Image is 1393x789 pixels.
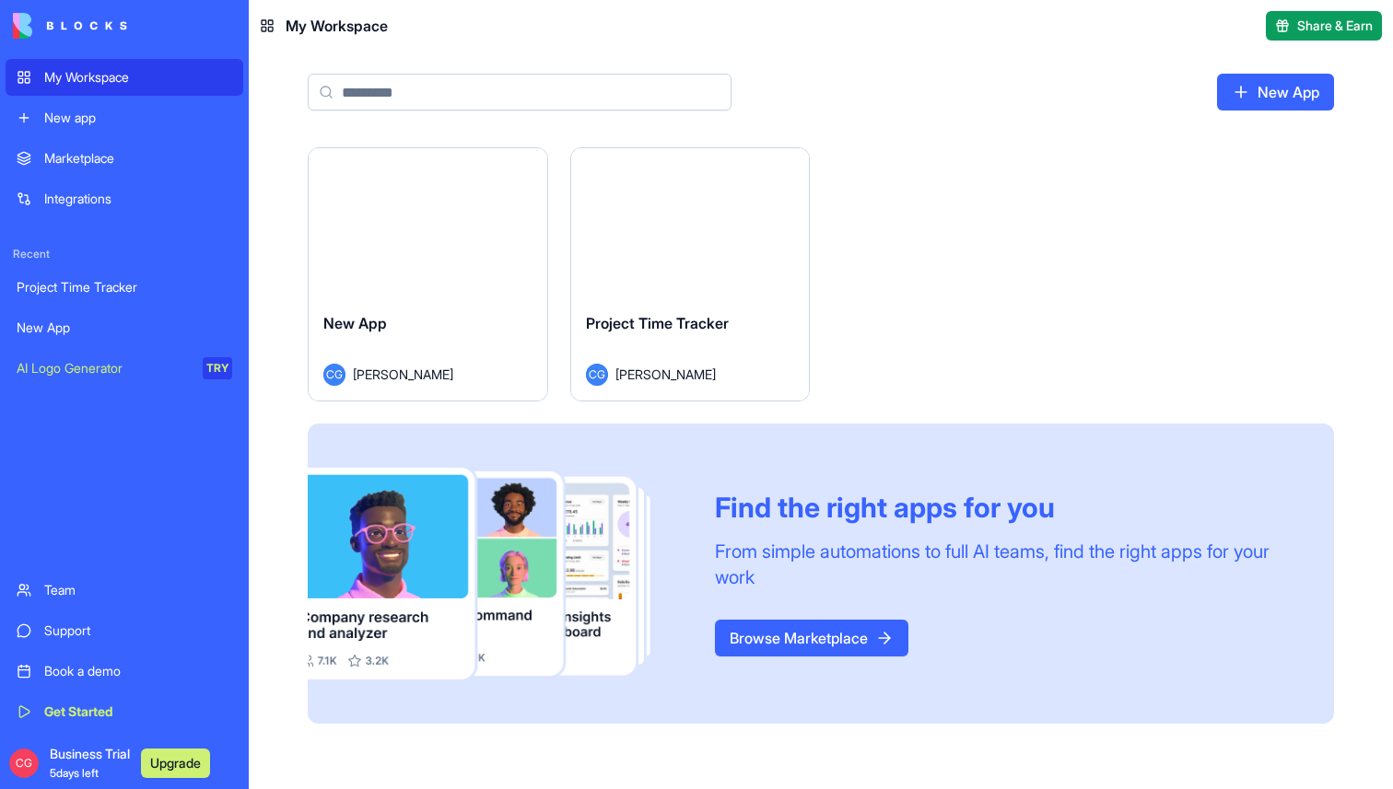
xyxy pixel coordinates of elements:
[6,309,243,346] a: New App
[17,359,190,377] div: AI Logo Generator
[1217,74,1334,110] a: New App
[586,364,608,386] span: CG
[6,693,243,730] a: Get Started
[308,147,548,401] a: New AppCG[PERSON_NAME]
[6,612,243,649] a: Support
[44,702,232,721] div: Get Started
[353,365,453,384] span: [PERSON_NAME]
[6,180,243,217] a: Integrations
[141,748,210,778] button: Upgrade
[6,269,243,306] a: Project Time Tracker
[286,15,388,37] span: My Workspace
[13,13,127,39] img: logo
[44,662,232,680] div: Book a demo
[50,766,99,780] span: 5 days left
[586,314,729,332] span: Project Time Tracker
[44,149,232,168] div: Marketplace
[323,314,387,332] span: New App
[615,365,716,384] span: [PERSON_NAME]
[715,620,908,656] a: Browse Marketplace
[6,140,243,177] a: Marketplace
[44,109,232,127] div: New app
[44,581,232,599] div: Team
[323,364,345,386] span: CG
[6,99,243,136] a: New app
[1297,17,1373,35] span: Share & Earn
[50,745,130,782] span: Business Trial
[570,147,811,401] a: Project Time TrackerCG[PERSON_NAME]
[308,468,685,679] img: Frame_181_egmpey.png
[715,491,1290,524] div: Find the right apps for you
[44,190,232,208] div: Integrations
[203,357,232,379] div: TRY
[6,247,243,261] span: Recent
[6,572,243,609] a: Team
[6,350,243,387] a: AI Logo GeneratorTRY
[44,621,232,640] div: Support
[44,68,232,87] div: My Workspace
[6,59,243,96] a: My Workspace
[9,748,39,778] span: CG
[6,653,243,690] a: Book a demo
[17,319,232,337] div: New App
[715,539,1290,590] div: From simple automations to full AI teams, find the right apps for your work
[17,278,232,296] div: Project Time Tracker
[1266,11,1382,41] button: Share & Earn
